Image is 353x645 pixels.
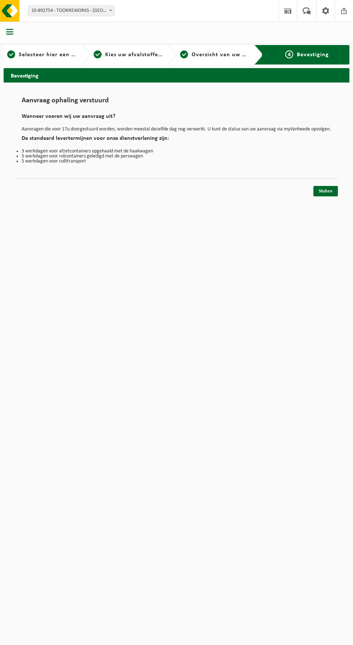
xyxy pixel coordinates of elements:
[22,114,331,123] h2: Wanneer voeren wij uw aanvraag uit?
[22,135,331,145] h2: De standaard levertermijnen voor onze dienstverlening zijn:
[22,127,331,132] p: Aanvragen die voor 17u doorgestuurd worden, worden meestal dezelfde dag nog verwerkt. U kunt de s...
[297,52,329,58] span: Bevestiging
[4,68,349,82] h2: Bevestiging
[94,50,162,59] a: 2Kies uw afvalstoffen en recipiënten
[19,52,97,58] span: Selecteer hier een vestiging
[94,50,102,58] span: 2
[28,5,115,16] span: 10-892754 - TOORREWORKS - GELUWE
[285,50,293,58] span: 4
[22,159,331,164] li: 5 werkdagen voor collitransport
[7,50,15,58] span: 1
[313,186,338,196] a: Sluiten
[22,149,331,154] li: 3 werkdagen voor afzetcontainers opgehaald met de haakwagen
[180,50,249,59] a: 3Overzicht van uw aanvraag
[7,50,76,59] a: 1Selecteer hier een vestiging
[180,50,188,58] span: 3
[22,97,331,108] h1: Aanvraag ophaling verstuurd
[105,52,204,58] span: Kies uw afvalstoffen en recipiënten
[28,6,114,16] span: 10-892754 - TOORREWORKS - GELUWE
[192,52,268,58] span: Overzicht van uw aanvraag
[22,154,331,159] li: 5 werkdagen voor rolcontainers geledigd met de perswagen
